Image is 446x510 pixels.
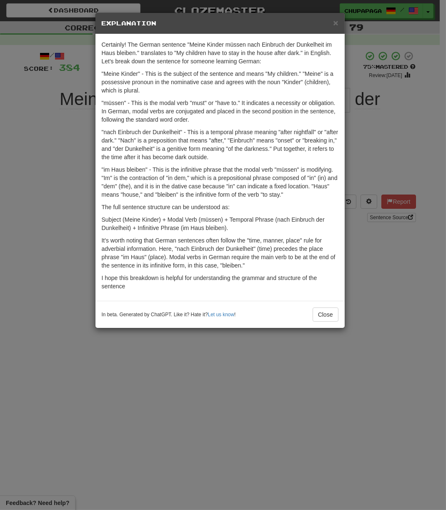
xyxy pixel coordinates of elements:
p: "müssen" - This is the modal verb "must" or "have to." It indicates a necessity or obligation. In... [102,99,338,124]
small: In beta. Generated by ChatGPT. Like it? Hate it? ! [102,311,236,318]
button: Close [333,18,338,27]
a: Let us know [208,312,234,317]
p: "Meine Kinder" - This is the subject of the sentence and means "My children." "Meine" is a posses... [102,70,338,95]
p: Certainly! The German sentence "Meine Kinder müssen nach Einbruch der Dunkelheit im Haus bleiben.... [102,40,338,65]
p: "im Haus bleiben" - This is the infinitive phrase that the modal verb "müssen" is modifying. "Im"... [102,165,338,199]
p: Subject (Meine Kinder) + Modal Verb (müssen) + Temporal Phrase (nach Einbruch der Dunkelheit) + I... [102,215,338,232]
h5: Explanation [102,19,338,27]
button: Close [313,307,338,322]
p: I hope this breakdown is helpful for understanding the grammar and structure of the sentence [102,274,338,290]
p: It's worth noting that German sentences often follow the "time, manner, place" rule for adverbial... [102,236,338,270]
p: "nach Einbruch der Dunkelheit" - This is a temporal phrase meaning "after nightfall" or "after da... [102,128,338,161]
span: × [333,18,338,27]
p: The full sentence structure can be understood as: [102,203,338,211]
